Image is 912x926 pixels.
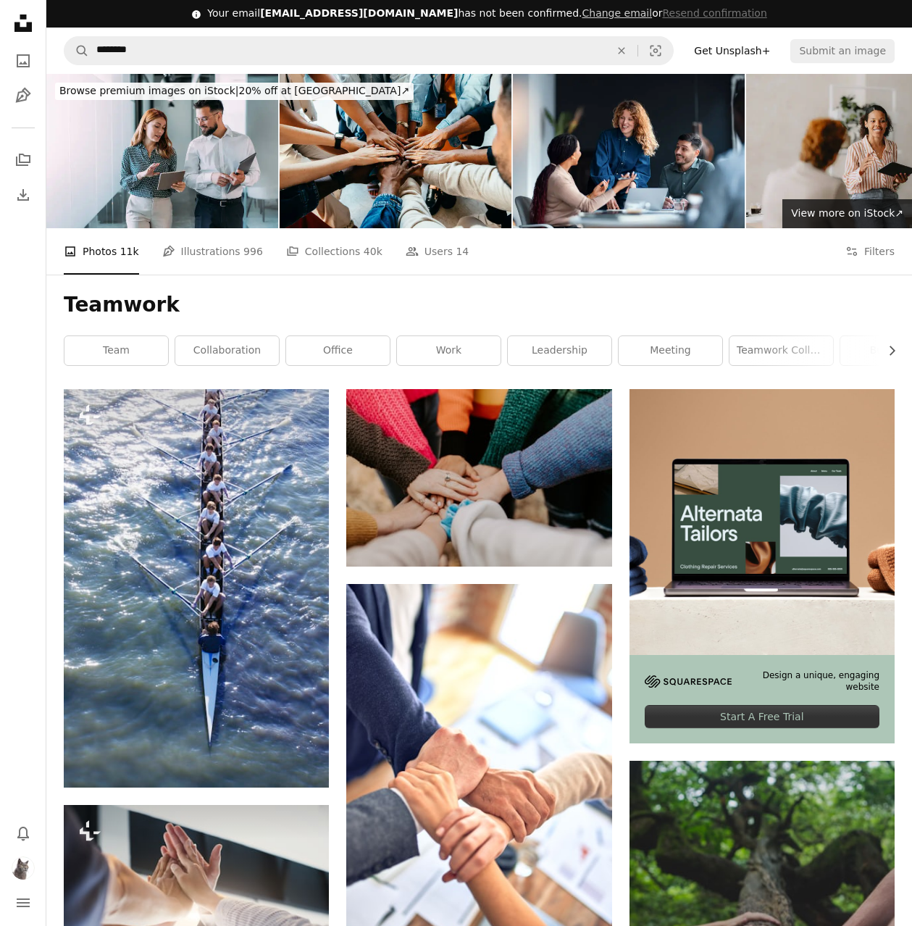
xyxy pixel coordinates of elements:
[645,705,879,728] div: Start A Free Trial
[346,471,611,484] a: person in red sweater holding babys hand
[782,199,912,228] a: View more on iStock↗
[513,74,745,228] img: Business Professionals Collaborating During a Corporate Meeting in a Modern Office
[9,81,38,110] a: Illustrations
[59,85,238,96] span: Browse premium images on iStock |
[9,146,38,175] a: Collections
[845,228,895,275] button: Filters
[406,228,469,275] a: Users 14
[64,887,329,900] a: "Teamwork" word on business working table. Business teamwork concept.
[64,36,674,65] form: Find visuals sitewide
[9,819,38,848] button: Notifications
[791,207,903,219] span: View more on iStock ↗
[9,180,38,209] a: Download History
[645,675,732,688] img: file-1705255347840-230a6ab5bca9image
[662,7,766,21] button: Resend confirmation
[9,46,38,75] a: Photos
[397,336,501,365] a: work
[280,74,511,228] img: Teamwork concept with diverse hands joining together, symbolizing unity, cooperation, and collabo...
[629,389,895,743] a: Design a unique, engaging websiteStart A Free Trial
[619,336,722,365] a: meeting
[64,389,329,787] img: a group of people rowing a long boat in the water
[243,243,263,259] span: 996
[582,7,766,19] span: or
[879,336,895,365] button: scroll list to the right
[364,243,382,259] span: 40k
[59,85,409,96] span: 20% off at [GEOGRAPHIC_DATA] ↗
[790,39,895,62] button: Submit an image
[456,243,469,259] span: 14
[207,7,767,21] div: Your email has not been confirmed.
[12,856,35,880] img: Avatar of user bora ucak
[286,228,382,275] a: Collections 40k
[64,582,329,595] a: a group of people rowing a long boat in the water
[9,888,38,917] button: Menu
[638,37,673,64] button: Visual search
[346,776,611,789] a: person in black long sleeve shirt holding persons hand
[64,336,168,365] a: team
[9,854,38,883] button: Profile
[64,37,89,64] button: Search Unsplash
[346,389,611,567] img: person in red sweater holding babys hand
[260,7,458,19] span: [EMAIL_ADDRESS][DOMAIN_NAME]
[749,670,879,694] span: Design a unique, engaging website
[629,389,895,654] img: file-1707885205802-88dd96a21c72image
[46,74,278,228] img: Making decision on the move
[286,336,390,365] a: office
[508,336,611,365] a: leadership
[582,7,652,19] a: Change email
[46,74,422,109] a: Browse premium images on iStock|20% off at [GEOGRAPHIC_DATA]↗
[64,292,895,318] h1: Teamwork
[175,336,279,365] a: collaboration
[729,336,833,365] a: teamwork collaboration
[606,37,637,64] button: Clear
[685,39,779,62] a: Get Unsplash+
[162,228,263,275] a: Illustrations 996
